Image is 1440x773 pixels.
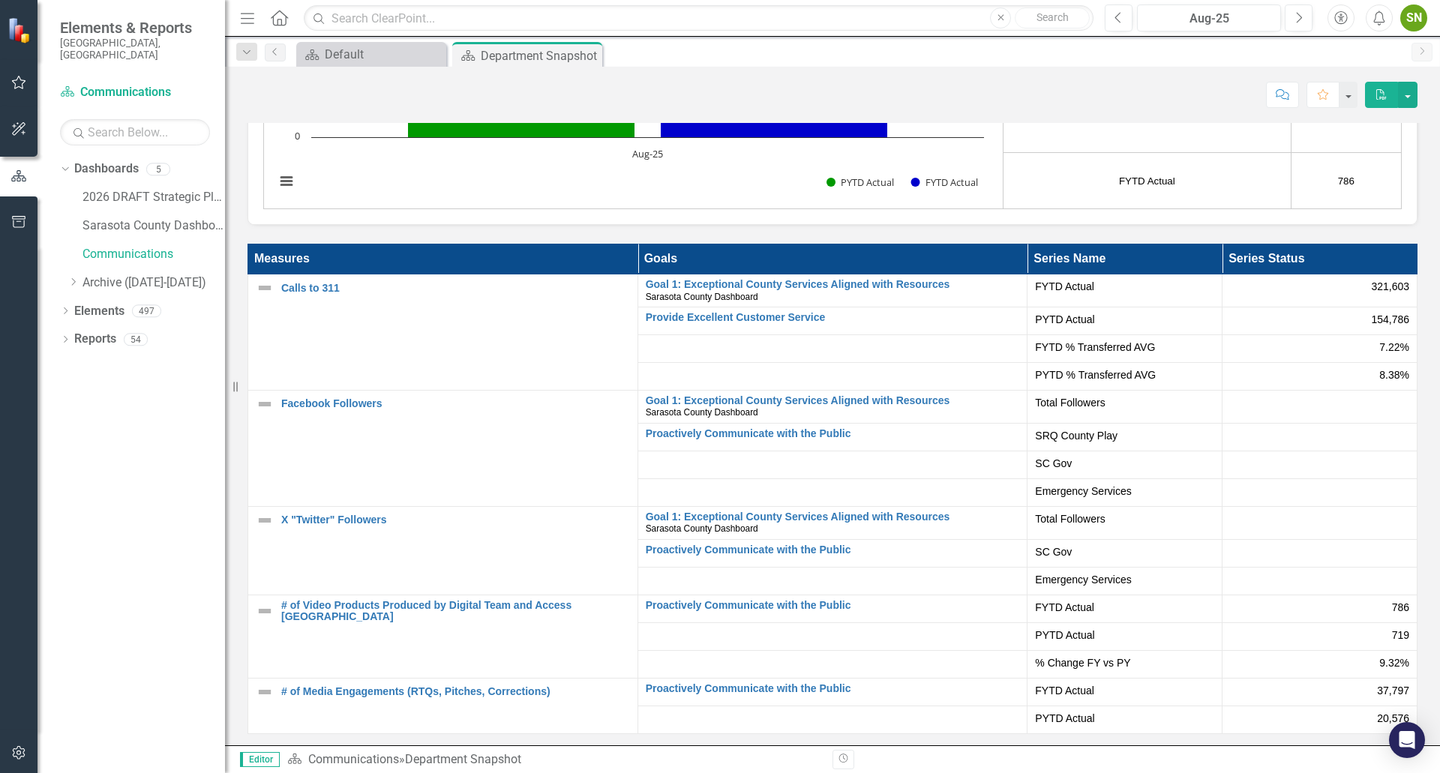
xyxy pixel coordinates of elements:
[637,506,1027,539] td: Double-Click to Edit Right Click for Context Menu
[646,395,1020,406] a: Goal 1: Exceptional County Services Aligned with Resources
[1142,10,1276,28] div: Aug-25
[632,147,663,160] text: Aug-25
[281,600,630,623] a: # of Video Products Produced by Digital Team and Access [GEOGRAPHIC_DATA]
[82,217,225,235] a: Sarasota County Dashboard
[646,279,1020,290] a: Goal 1: Exceptional County Services Aligned with Resources
[1035,456,1214,471] span: SC Gov
[911,175,978,189] button: Show FYTD Actual
[646,511,1020,523] a: Goal 1: Exceptional County Services Aligned with Resources
[1377,683,1409,698] span: 37,797
[281,514,630,526] a: X "Twitter" Followers
[74,331,116,348] a: Reports
[1035,655,1214,670] span: % Change FY vs PY
[637,678,1027,706] td: Double-Click to Edit Right Click for Context Menu
[405,752,521,766] div: Department Snapshot
[1035,312,1214,327] span: PYTD Actual
[637,307,1027,335] td: Double-Click to Edit Right Click for Context Menu
[7,16,34,43] img: ClearPoint Strategy
[1338,175,1354,187] span: 786
[637,391,1027,424] td: Double-Click to Edit Right Click for Context Menu
[1137,4,1281,31] button: Aug-25
[1222,567,1417,595] td: Double-Click to Edit
[325,45,442,64] div: Default
[1027,539,1222,567] td: Double-Click to Edit
[1392,600,1409,615] span: 786
[124,333,148,346] div: 54
[826,175,895,189] button: Show PYTD Actual
[256,683,274,701] img: Not Defined
[646,683,1020,694] a: Proactively Communicate with the Public
[646,292,758,302] span: Sarasota County Dashboard
[240,752,280,767] span: Editor
[248,595,638,678] td: Double-Click to Edit Right Click for Context Menu
[1027,478,1222,506] td: Double-Click to Edit
[300,45,442,64] a: Default
[82,189,225,206] a: 2026 DRAFT Strategic Plan
[132,304,161,317] div: 497
[82,246,225,263] a: Communications
[60,37,210,61] small: [GEOGRAPHIC_DATA], [GEOGRAPHIC_DATA]
[1035,600,1214,615] span: FYTD Actual
[74,160,139,178] a: Dashboards
[295,129,300,142] text: 0
[248,391,638,507] td: Double-Click to Edit Right Click for Context Menu
[1035,340,1214,355] span: FYTD % Transferred AVG
[1035,511,1214,526] span: Total Followers
[1035,484,1214,499] span: Emergency Services
[1389,722,1425,758] div: Open Intercom Messenger
[1035,544,1214,559] span: SC Gov
[1371,279,1409,294] span: 321,603
[1035,367,1214,382] span: PYTD % Transferred AVG
[646,544,1020,556] a: Proactively Communicate with the Public
[281,686,630,697] a: # of Media Engagements (RTQs, Pitches, Corrections)
[646,523,758,534] span: Sarasota County Dashboard
[256,602,274,620] img: Not Defined
[637,595,1027,622] td: Double-Click to Edit Right Click for Context Menu
[646,407,758,418] span: Sarasota County Dashboard
[1371,312,1409,327] span: 154,786
[637,423,1027,451] td: Double-Click to Edit Right Click for Context Menu
[646,600,1020,611] a: Proactively Communicate with the Public
[1379,655,1409,670] span: 9.32%
[1027,567,1222,595] td: Double-Click to Edit
[1035,395,1214,410] span: Total Followers
[1400,4,1427,31] button: SN
[276,171,297,192] button: View chart menu, Chart
[1222,478,1417,506] td: Double-Click to Edit
[1222,451,1417,478] td: Double-Click to Edit
[281,398,630,409] a: Facebook Followers
[1222,539,1417,567] td: Double-Click to Edit
[1222,423,1417,451] td: Double-Click to Edit
[60,19,210,37] span: Elements & Reports
[60,119,210,145] input: Search Below...
[1035,428,1214,443] span: SRQ County Play
[256,511,274,529] img: Not Defined
[287,751,821,769] div: »
[256,279,274,297] img: Not Defined
[74,303,124,320] a: Elements
[646,312,1020,323] a: Provide Excellent Customer Service
[637,539,1027,567] td: Double-Click to Edit Right Click for Context Menu
[281,283,630,294] a: Calls to 311
[1377,711,1409,726] span: 20,576
[248,274,638,391] td: Double-Click to Edit Right Click for Context Menu
[304,5,1093,31] input: Search ClearPoint...
[1379,340,1409,355] span: 7.22%
[1119,175,1175,187] span: FYTD Actual
[1027,451,1222,478] td: Double-Click to Edit
[1027,423,1222,451] td: Double-Click to Edit
[637,274,1027,307] td: Double-Click to Edit Right Click for Context Menu
[1036,11,1069,23] span: Search
[646,428,1020,439] a: Proactively Communicate with the Public
[1035,683,1214,698] span: FYTD Actual
[308,752,399,766] a: Communications
[1035,279,1214,294] span: FYTD Actual
[248,678,638,733] td: Double-Click to Edit Right Click for Context Menu
[481,46,598,65] div: Department Snapshot
[1015,7,1090,28] button: Search
[1035,711,1214,726] span: PYTD Actual
[1035,628,1214,643] span: PYTD Actual
[146,163,170,175] div: 5
[256,395,274,413] img: Not Defined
